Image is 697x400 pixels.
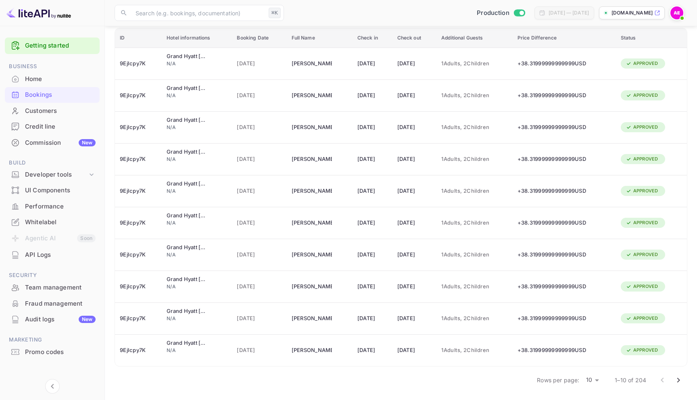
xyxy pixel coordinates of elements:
div: + 38.31999999999999 USD [518,89,611,102]
div: [DATE] [397,185,432,198]
div: APPROVED [621,90,664,100]
div: Developer tools [5,168,100,182]
div: 9EjIcpy7K [120,185,157,198]
div: + 38.31999999999999 USD [518,57,611,70]
div: Team management [5,280,100,296]
div: Bill Holder [292,248,332,261]
div: ⌘K [269,8,281,18]
div: [DATE] [397,248,432,261]
span: [DATE] [237,250,282,259]
th: Additional Guests [436,28,513,48]
div: Grand Hyatt Athens [167,339,207,347]
div: Commission [25,138,96,148]
div: APPROVED [621,250,664,260]
span: Business [5,62,100,71]
div: APPROVED [621,58,664,69]
div: Grand Hyatt Athens [167,212,207,220]
div: + 38.31999999999999 USD [518,280,611,293]
div: Bill Holder [292,57,332,70]
span: N/A [167,347,207,354]
span: 1 Adults, 2 Children [441,123,508,132]
div: Grand Hyatt Athens [167,244,207,252]
span: [DATE] [237,219,282,227]
div: CommissionNew [5,135,100,151]
span: 1 Adults, 2 Children [441,314,508,323]
div: Bill Holder [292,89,332,102]
div: + 38.31999999999999 USD [518,248,611,261]
span: 1 Adults, 2 Children [441,219,508,227]
span: N/A [167,283,207,290]
div: Bill Holder [292,280,332,293]
div: New [79,316,96,323]
div: UI Components [5,183,100,198]
div: Bill Holder [292,121,332,134]
div: Bill Holder [292,185,332,198]
a: Team management [5,280,100,295]
div: [DATE] [357,121,388,134]
span: [DATE] [237,282,282,291]
span: N/A [167,92,207,99]
div: + 38.31999999999999 USD [518,121,611,134]
a: Customers [5,103,100,118]
a: Promo codes [5,344,100,359]
div: + 38.31999999999999 USD [518,312,611,325]
div: [DATE] [397,312,432,325]
a: Getting started [25,41,96,50]
a: Home [5,71,100,86]
th: Booking Date [232,28,286,48]
span: [DATE] [237,314,282,323]
img: achraf Elkhaier [670,6,683,19]
th: Price Difference [513,28,616,48]
a: Fraud management [5,296,100,311]
span: N/A [167,315,207,322]
div: [DATE] [357,57,388,70]
div: Promo codes [5,344,100,360]
div: Credit line [25,122,96,131]
div: Grand Hyatt Athens [167,84,207,92]
span: 1 Adults, 2 Children [441,59,508,68]
a: CommissionNew [5,135,100,150]
div: [DATE] [357,312,388,325]
div: [DATE] [397,217,432,229]
div: [DATE] [357,280,388,293]
div: New [79,139,96,146]
span: N/A [167,219,207,227]
div: 10 [582,374,602,386]
div: [DATE] [357,217,388,229]
span: N/A [167,156,207,163]
div: Bill Holder [292,217,332,229]
div: Developer tools [25,170,88,179]
div: [DATE] [397,57,432,70]
div: [DATE] [357,185,388,198]
div: Audit logs [25,315,96,324]
button: Go to next page [670,372,687,388]
div: APPROVED [621,313,664,323]
a: Whitelabel [5,215,100,229]
a: UI Components [5,183,100,198]
div: 9EjIcpy7K [120,153,157,166]
div: Getting started [5,37,100,54]
p: Rows per page: [537,376,579,384]
div: 9EjIcpy7K [120,121,157,134]
th: Check out [392,28,437,48]
span: 1 Adults, 2 Children [441,282,508,291]
div: + 38.31999999999999 USD [518,344,611,357]
span: N/A [167,124,207,131]
div: [DATE] [357,344,388,357]
div: 9EjIcpy7K [120,312,157,325]
div: Performance [5,199,100,215]
div: API Logs [25,250,96,260]
div: Grand Hyatt Athens [167,148,207,156]
a: API Logs [5,247,100,262]
div: Home [25,75,96,84]
div: Grand Hyatt Athens [167,180,207,188]
span: 1 Adults, 2 Children [441,155,508,164]
span: Security [5,271,100,280]
div: [DATE] [397,121,432,134]
div: Credit line [5,119,100,135]
div: Bill Holder [292,312,332,325]
span: [DATE] [237,123,282,132]
div: [DATE] [357,248,388,261]
span: [DATE] [237,187,282,196]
